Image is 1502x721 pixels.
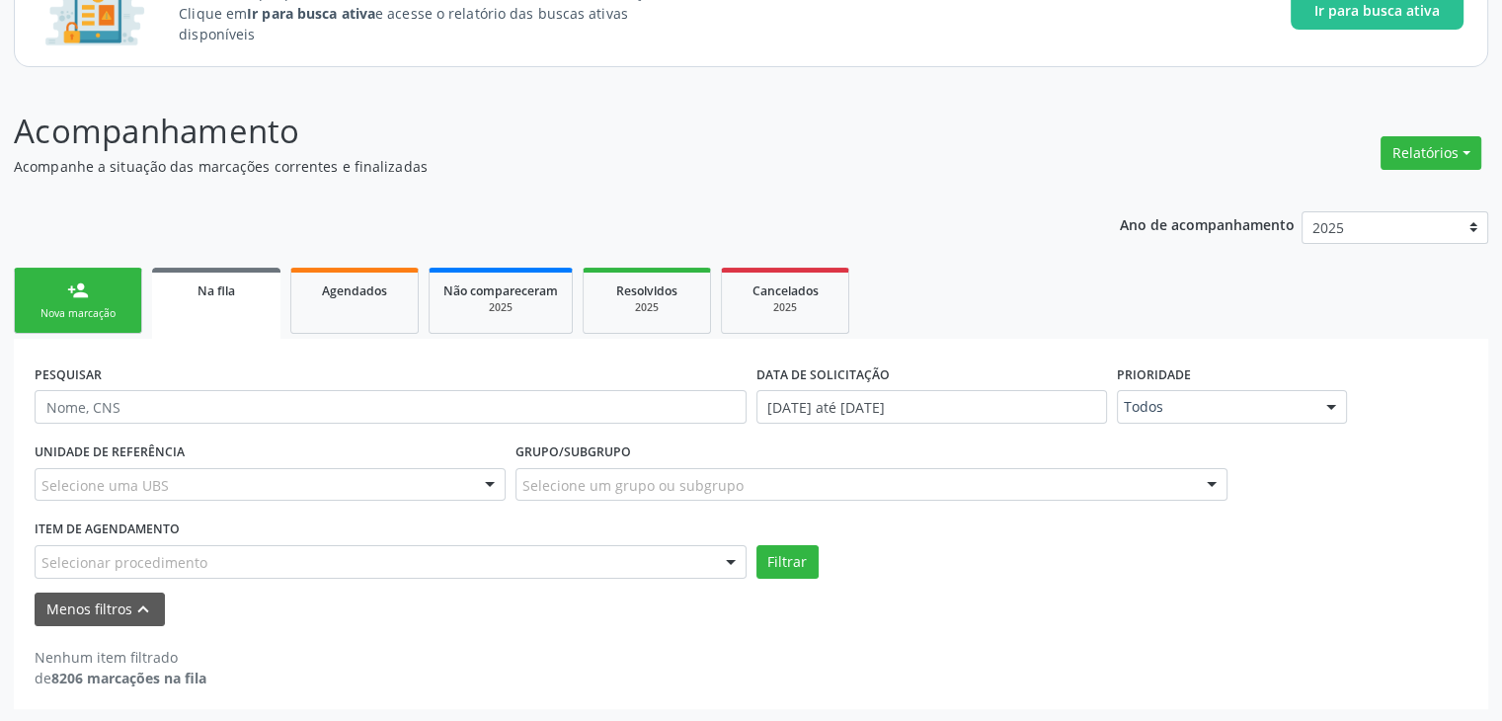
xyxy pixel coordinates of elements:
[756,390,1107,424] input: Selecione um intervalo
[35,647,206,668] div: Nenhum item filtrado
[14,156,1046,177] p: Acompanhe a situação das marcações correntes e finalizadas
[616,282,677,299] span: Resolvidos
[35,390,747,424] input: Nome, CNS
[29,306,127,321] div: Nova marcação
[41,552,207,573] span: Selecionar procedimento
[35,593,165,627] button: Menos filtroskeyboard_arrow_up
[35,515,180,545] label: Item de agendamento
[443,300,558,315] div: 2025
[515,438,631,468] label: Grupo/Subgrupo
[522,475,744,496] span: Selecione um grupo ou subgrupo
[132,599,154,620] i: keyboard_arrow_up
[14,107,1046,156] p: Acompanhamento
[322,282,387,299] span: Agendados
[752,282,819,299] span: Cancelados
[198,282,235,299] span: Na fila
[1120,211,1295,236] p: Ano de acompanhamento
[1381,136,1481,170] button: Relatórios
[736,300,834,315] div: 2025
[597,300,696,315] div: 2025
[247,4,375,23] strong: Ir para busca ativa
[35,668,206,688] div: de
[41,475,169,496] span: Selecione uma UBS
[756,545,819,579] button: Filtrar
[443,282,558,299] span: Não compareceram
[1117,360,1191,390] label: Prioridade
[51,669,206,687] strong: 8206 marcações na fila
[756,360,890,390] label: DATA DE SOLICITAÇÃO
[1124,397,1307,417] span: Todos
[67,280,89,301] div: person_add
[35,360,102,390] label: PESQUISAR
[35,438,185,468] label: UNIDADE DE REFERÊNCIA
